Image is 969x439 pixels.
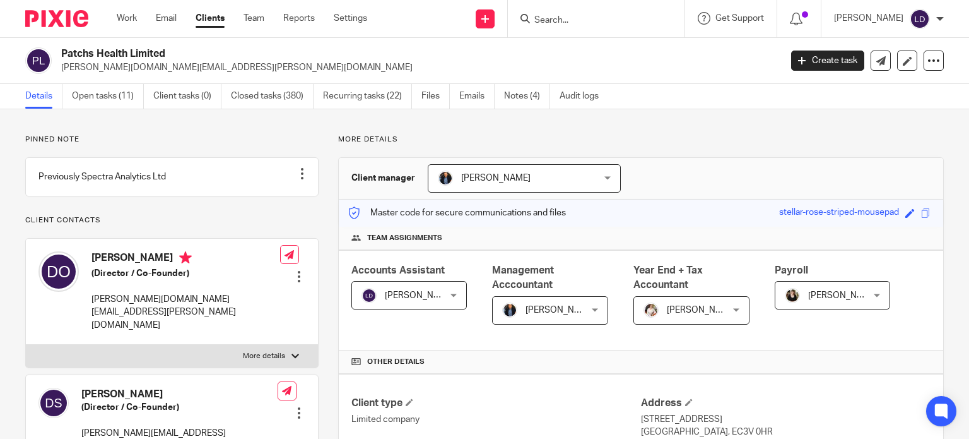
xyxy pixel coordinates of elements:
[323,84,412,109] a: Recurring tasks (22)
[81,401,278,414] h5: (Director / Co-Founder)
[334,12,367,25] a: Settings
[667,306,736,315] span: [PERSON_NAME]
[196,12,225,25] a: Clients
[243,351,285,361] p: More details
[244,12,264,25] a: Team
[492,265,554,290] span: Management Acccountant
[808,291,878,300] span: [PERSON_NAME]
[461,174,531,183] span: [PERSON_NAME]
[385,291,454,300] span: [PERSON_NAME]
[81,388,278,401] h4: [PERSON_NAME]
[641,426,931,438] p: [GEOGRAPHIC_DATA], EC3V 0HR
[61,61,772,74] p: [PERSON_NAME][DOMAIN_NAME][EMAIL_ADDRESS][PERSON_NAME][DOMAIN_NAME]
[533,15,647,27] input: Search
[283,12,315,25] a: Reports
[785,288,800,303] img: Helen%20Campbell.jpeg
[361,288,377,303] img: svg%3E
[153,84,221,109] a: Client tasks (0)
[367,233,442,243] span: Team assignments
[91,267,280,280] h5: (Director / Co-Founder)
[351,265,445,275] span: Accounts Assistant
[338,135,944,145] p: More details
[179,251,192,264] i: Primary
[231,84,314,109] a: Closed tasks (380)
[715,14,764,23] span: Get Support
[438,171,453,186] img: martin-hickman.jpg
[643,303,659,318] img: Kayleigh%20Henson.jpeg
[38,388,69,418] img: svg%3E
[502,303,517,318] img: martin-hickman.jpg
[351,172,415,184] h3: Client manager
[38,251,79,292] img: svg%3E
[25,10,88,27] img: Pixie
[91,251,280,267] h4: [PERSON_NAME]
[834,12,903,25] p: [PERSON_NAME]
[791,51,864,71] a: Create task
[351,413,641,426] p: Limited company
[25,135,319,145] p: Pinned note
[367,357,425,367] span: Other details
[459,84,495,109] a: Emails
[560,84,608,109] a: Audit logs
[775,265,808,275] span: Payroll
[117,12,137,25] a: Work
[25,84,62,109] a: Details
[61,47,630,61] h2: Patchs Health Limited
[910,9,930,29] img: svg%3E
[779,206,899,220] div: stellar-rose-striped-mousepad
[351,397,641,410] h4: Client type
[72,84,144,109] a: Open tasks (11)
[504,84,550,109] a: Notes (4)
[641,413,931,426] p: [STREET_ADDRESS]
[25,215,319,226] p: Client contacts
[421,84,450,109] a: Files
[526,306,595,315] span: [PERSON_NAME]
[91,293,280,332] p: [PERSON_NAME][DOMAIN_NAME][EMAIL_ADDRESS][PERSON_NAME][DOMAIN_NAME]
[348,207,566,219] p: Master code for secure communications and files
[633,265,703,290] span: Year End + Tax Accountant
[156,12,177,25] a: Email
[641,397,931,410] h4: Address
[25,47,52,74] img: svg%3E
